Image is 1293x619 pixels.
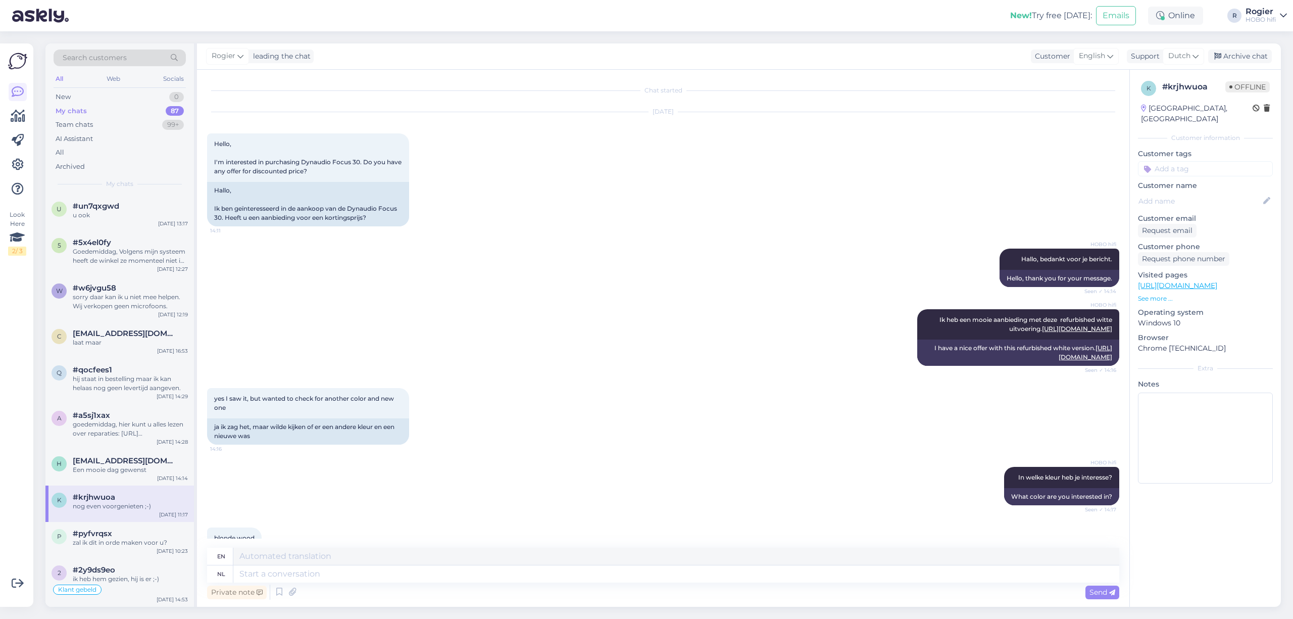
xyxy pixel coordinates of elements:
div: sorry daar kan ik u niet mee helpen. Wij verkopen geen microfoons. [73,293,188,311]
span: 14:11 [210,227,248,234]
span: #5x4el0fy [73,238,111,247]
p: See more ... [1138,294,1273,303]
div: Private note [207,586,267,599]
div: Online [1148,7,1203,25]
span: My chats [106,179,133,188]
div: [DATE] 14:28 [157,438,188,446]
span: 14:16 [210,445,248,453]
span: Ik heb een mooie aanbieding met deze refurbished witte uitvoering. [939,316,1114,332]
div: All [54,72,65,85]
span: #pyfvrqsx [73,529,112,538]
div: Rogier [1246,8,1276,16]
span: c [57,332,62,340]
a: RogierHOBO hifi [1246,8,1287,24]
div: 87 [166,106,184,116]
span: Seen ✓ 14:16 [1078,366,1116,374]
div: [DATE] 12:27 [157,265,188,273]
div: en [217,548,225,565]
span: k [57,496,62,504]
input: Add name [1138,196,1261,207]
span: #krjhwuoa [73,493,115,502]
div: Socials [161,72,186,85]
p: Customer tags [1138,149,1273,159]
div: Chat started [207,86,1119,95]
p: Windows 10 [1138,318,1273,328]
span: a [57,414,62,422]
span: Hello, I'm interested in purchasing Dynaudio Focus 30. Do you have any offer for discounted price? [214,140,403,175]
span: English [1079,51,1105,62]
div: Support [1127,51,1160,62]
div: Extra [1138,364,1273,373]
span: blonde wood [214,534,255,542]
div: Archive chat [1208,50,1272,63]
div: [DATE] 16:53 [157,347,188,355]
div: Team chats [56,120,93,130]
span: #w6jvgu58 [73,283,116,293]
div: [DATE] 14:53 [157,596,188,603]
span: h [57,460,62,467]
div: Goedemiddag, Volgens mijn systeem heeft de winkel ze momenteel niet in huis, maar ik kan niet zio... [73,247,188,265]
input: Add a tag [1138,161,1273,176]
div: [GEOGRAPHIC_DATA], [GEOGRAPHIC_DATA] [1141,103,1253,124]
div: Een mooie dag gewenst [73,465,188,474]
div: laat maar [73,338,188,347]
span: Seen ✓ 14:14 [1078,288,1116,295]
span: In welke kleur heb je interesse? [1018,473,1112,481]
p: Customer email [1138,213,1273,224]
span: hartjespatricia@hotmail.com [73,456,178,465]
span: k [1147,84,1151,92]
p: Customer phone [1138,242,1273,252]
div: Hallo, Ik ben geïnteresseerd in de aankoop van de Dynaudio Focus 30. Heeft u een aanbieding voor ... [207,182,409,226]
div: 99+ [162,120,184,130]
div: [DATE] 13:17 [158,220,188,227]
div: nog even voorgenieten ;-) [73,502,188,511]
div: All [56,148,64,158]
span: #2y9ds9eo [73,565,115,575]
div: 0 [169,92,184,102]
div: ik heb hem gezien, hij is er ;-) [73,575,188,584]
div: goedemiddag, hier kunt u alles lezen over reparaties: [URL][DOMAIN_NAME] [73,420,188,438]
span: HOBO hifi [1078,459,1116,466]
div: I have a nice offer with this refurbished white version. [917,340,1119,366]
div: HOBO hifi [1246,16,1276,24]
span: w [56,287,63,295]
span: #a5sj1xax [73,411,110,420]
span: HOBO hifi [1078,301,1116,309]
b: New! [1010,11,1032,20]
div: zal ik dit in orde maken voor u? [73,538,188,547]
span: HOBO hifi [1078,241,1116,248]
div: ja ik zag het, maar wilde kijken of er een andere kleur en een nieuwe was [207,418,409,445]
div: Look Here [8,210,26,256]
div: leading the chat [249,51,311,62]
p: Visited pages [1138,270,1273,280]
div: Customer [1031,51,1070,62]
p: Operating system [1138,307,1273,318]
div: Archived [56,162,85,172]
span: Klant gebeld [58,587,96,593]
div: My chats [56,106,87,116]
span: cverk41@hotmail.nl [73,329,178,338]
div: [DATE] 10:23 [157,547,188,555]
span: yes I saw it, but wanted to check for another color and new one [214,395,395,411]
span: Hallo, bedankt voor je bericht. [1021,255,1112,263]
div: [DATE] 11:17 [159,511,188,518]
div: Web [105,72,122,85]
span: Send [1089,588,1115,597]
p: Chrome [TECHNICAL_ID] [1138,343,1273,354]
p: Browser [1138,332,1273,343]
div: Request phone number [1138,252,1229,266]
span: 2 [58,569,61,577]
span: #qocfees1 [73,365,112,374]
span: Rogier [212,51,235,62]
div: New [56,92,71,102]
div: [DATE] 14:29 [157,393,188,400]
div: 2 / 3 [8,247,26,256]
p: Customer name [1138,180,1273,191]
span: Search customers [63,53,127,63]
div: nl [217,565,225,583]
div: Try free [DATE]: [1010,10,1092,22]
span: q [57,369,62,376]
span: Dutch [1168,51,1190,62]
span: Offline [1225,81,1270,92]
div: Customer information [1138,133,1273,142]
